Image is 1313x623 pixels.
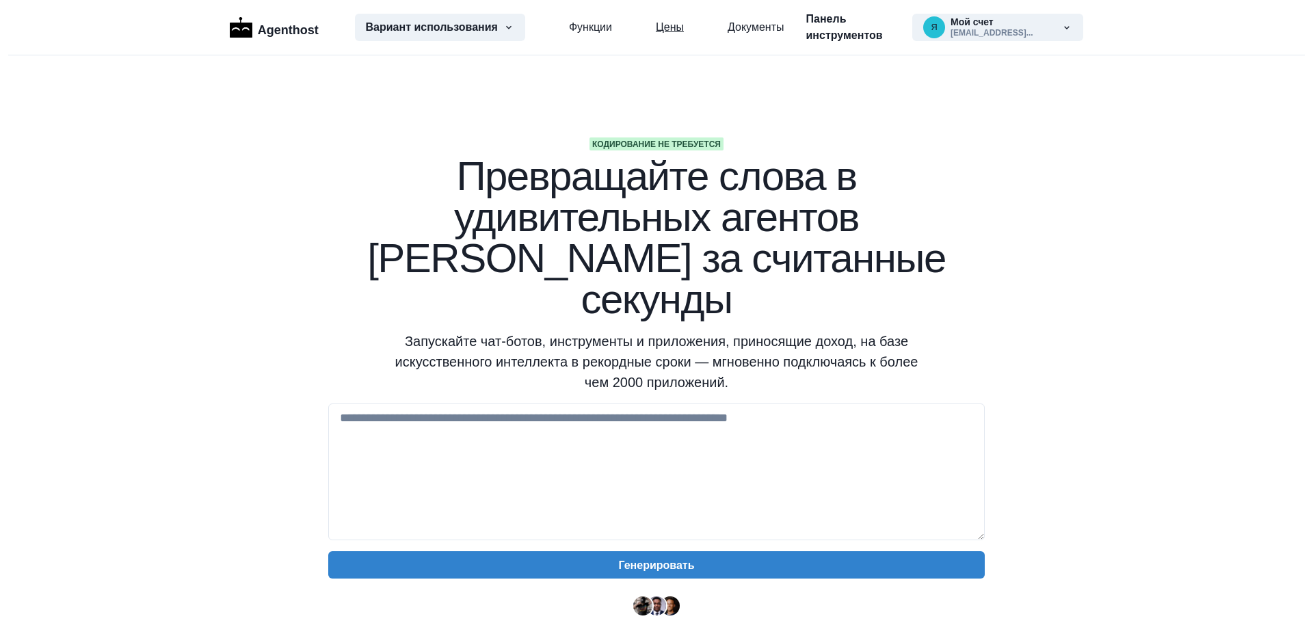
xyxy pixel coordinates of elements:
font: Запускайте чат-ботов, инструменты и приложения, приносящие доход, на базе искусственного интеллек... [395,334,918,390]
font: Превращайте слова в удивительных агентов [PERSON_NAME] за считанные секунды [367,153,946,322]
img: Райан Флоренс [633,596,652,615]
button: Вариант использования [355,14,525,41]
font: Цены [656,21,684,33]
img: Кент Доддс [661,596,680,615]
font: Функции [569,21,612,33]
a: Документы [728,19,784,36]
a: Функции [569,19,612,36]
a: Панель инструментов [806,11,891,44]
img: Сегун Адебайо [647,596,666,615]
font: Кодирование не требуется [592,140,721,149]
font: Панель инструментов [806,13,883,41]
img: Логотип [230,17,252,38]
font: Генерировать [618,559,694,571]
font: Agenthost [258,23,319,37]
a: ЛоготипAgenthost [230,16,306,40]
button: Генерировать [328,551,985,579]
font: Документы [728,21,784,33]
a: Цены [656,19,684,36]
button: intermailone@gmail.comМой счет[EMAIL_ADDRESS]... [912,14,1083,41]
